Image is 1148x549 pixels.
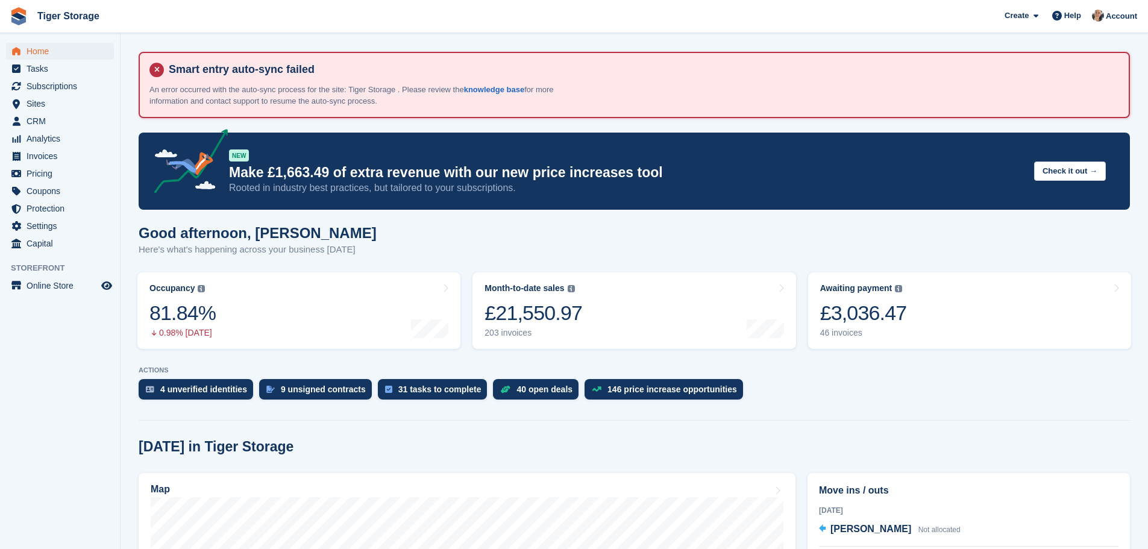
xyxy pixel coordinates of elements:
span: Protection [27,200,99,217]
span: [PERSON_NAME] [830,524,911,534]
a: menu [6,78,114,95]
span: Account [1106,10,1137,22]
h2: Move ins / outs [819,483,1118,498]
h4: Smart entry auto-sync failed [164,63,1119,77]
div: 31 tasks to complete [398,384,481,394]
span: Create [1005,10,1029,22]
div: 81.84% [149,301,216,325]
span: Home [27,43,99,60]
span: Help [1064,10,1081,22]
a: menu [6,218,114,234]
a: Month-to-date sales £21,550.97 203 invoices [472,272,795,349]
img: contract_signature_icon-13c848040528278c33f63329250d36e43548de30e8caae1d1a13099fd9432cc5.svg [266,386,275,393]
p: An error occurred with the auto-sync process for the site: Tiger Storage . Please review the for ... [149,84,571,107]
h2: [DATE] in Tiger Storage [139,439,293,455]
span: Settings [27,218,99,234]
span: Pricing [27,165,99,182]
h1: Good afternoon, [PERSON_NAME] [139,225,377,241]
a: menu [6,200,114,217]
img: icon-info-grey-7440780725fd019a000dd9b08b2336e03edf1995a4989e88bcd33f0948082b44.svg [198,285,205,292]
div: 9 unsigned contracts [281,384,366,394]
a: Occupancy 81.84% 0.98% [DATE] [137,272,460,349]
a: menu [6,130,114,147]
a: Preview store [99,278,114,293]
div: 46 invoices [820,328,907,338]
div: £3,036.47 [820,301,907,325]
div: 4 unverified identities [160,384,247,394]
span: Subscriptions [27,78,99,95]
p: ACTIONS [139,366,1130,374]
span: Analytics [27,130,99,147]
img: verify_identity-adf6edd0f0f0b5bbfe63781bf79b02c33cf7c696d77639b501bdc392416b5a36.svg [146,386,154,393]
div: Occupancy [149,283,195,293]
button: Check it out → [1034,162,1106,181]
span: Sites [27,95,99,112]
img: stora-icon-8386f47178a22dfd0bd8f6a31ec36ba5ce8667c1dd55bd0f319d3a0aa187defe.svg [10,7,28,25]
a: menu [6,113,114,130]
a: Tiger Storage [33,6,104,26]
span: Online Store [27,277,99,294]
a: menu [6,165,114,182]
a: menu [6,95,114,112]
a: menu [6,235,114,252]
span: Tasks [27,60,99,77]
a: [PERSON_NAME] Not allocated [819,522,961,538]
div: 40 open deals [516,384,572,394]
span: Not allocated [918,525,961,534]
img: deal-1b604bf984904fb50ccaf53a9ad4b4a5d6e5aea283cecdc64d6e3604feb123c2.svg [500,385,510,394]
span: CRM [27,113,99,130]
div: 146 price increase opportunities [607,384,737,394]
a: 40 open deals [493,379,585,406]
div: NEW [229,149,249,162]
a: Awaiting payment £3,036.47 46 invoices [808,272,1131,349]
span: Capital [27,235,99,252]
div: [DATE] [819,505,1118,516]
img: price-adjustments-announcement-icon-8257ccfd72463d97f412b2fc003d46551f7dbcb40ab6d574587a9cd5c0d94... [144,129,228,198]
span: Invoices [27,148,99,165]
div: £21,550.97 [485,301,582,325]
img: task-75834270c22a3079a89374b754ae025e5fb1db73e45f91037f5363f120a921f8.svg [385,386,392,393]
a: menu [6,60,114,77]
div: 203 invoices [485,328,582,338]
div: 0.98% [DATE] [149,328,216,338]
img: icon-info-grey-7440780725fd019a000dd9b08b2336e03edf1995a4989e88bcd33f0948082b44.svg [895,285,902,292]
div: Month-to-date sales [485,283,564,293]
a: 4 unverified identities [139,379,259,406]
a: menu [6,148,114,165]
p: Make £1,663.49 of extra revenue with our new price increases tool [229,164,1024,181]
img: icon-info-grey-7440780725fd019a000dd9b08b2336e03edf1995a4989e88bcd33f0948082b44.svg [568,285,575,292]
p: Here's what's happening across your business [DATE] [139,243,377,257]
img: price_increase_opportunities-93ffe204e8149a01c8c9dc8f82e8f89637d9d84a8eef4429ea346261dce0b2c0.svg [592,386,601,392]
p: Rooted in industry best practices, but tailored to your subscriptions. [229,181,1024,195]
div: Awaiting payment [820,283,892,293]
a: 146 price increase opportunities [585,379,749,406]
a: 31 tasks to complete [378,379,494,406]
span: Coupons [27,183,99,199]
h2: Map [151,484,170,495]
a: menu [6,43,114,60]
span: Storefront [11,262,120,274]
a: knowledge base [464,85,524,94]
a: menu [6,183,114,199]
img: Becky Martin [1092,10,1104,22]
a: 9 unsigned contracts [259,379,378,406]
a: menu [6,277,114,294]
